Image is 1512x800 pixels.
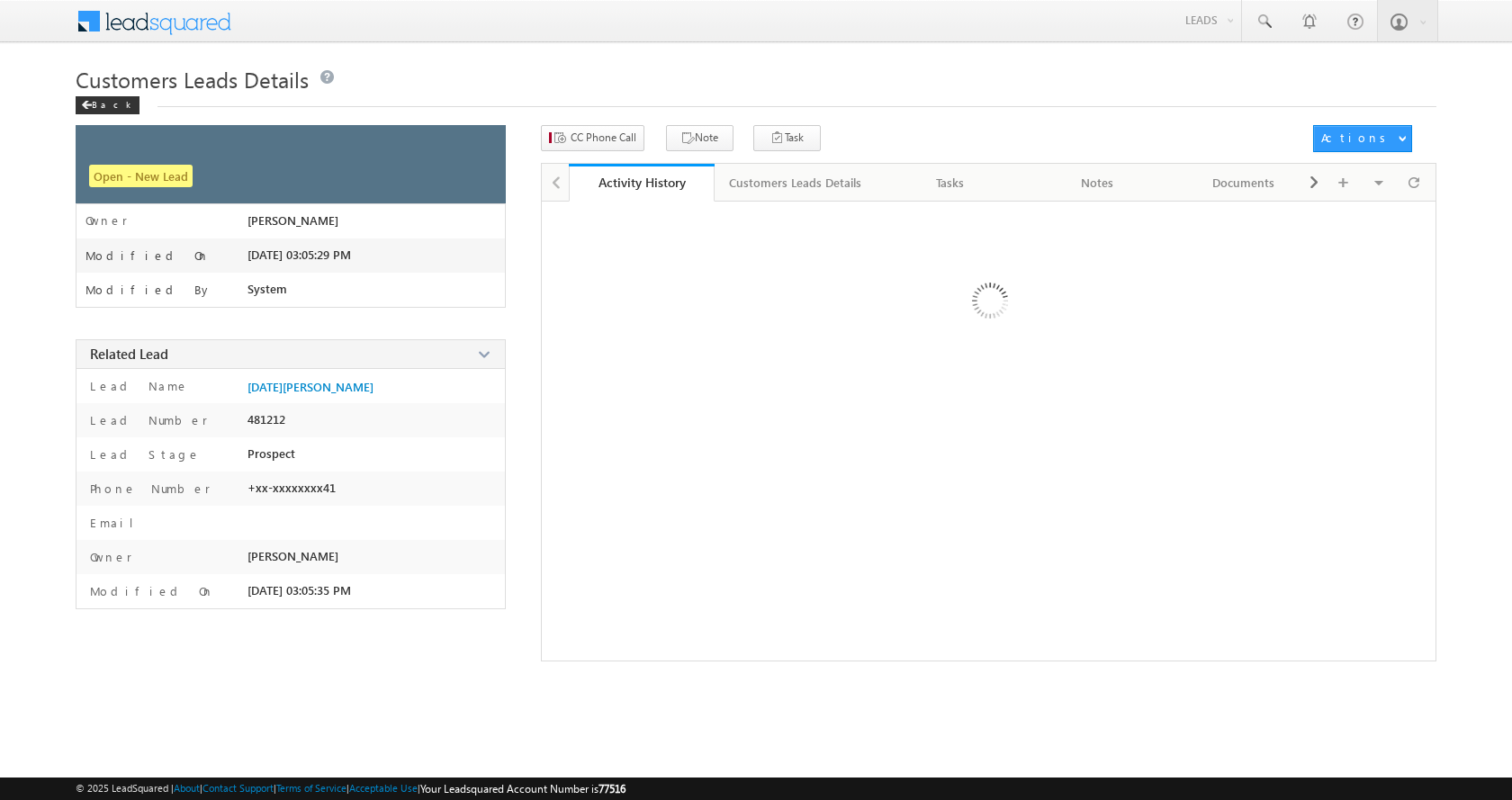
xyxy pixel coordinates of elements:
span: +xx-xxxxxxxx41 [247,481,336,495]
span: 481212 [247,412,285,427]
button: Task [753,125,821,151]
span: 77516 [598,782,625,796]
div: Customers Leads Details [729,172,861,193]
label: Email [85,515,148,531]
span: Open - New Lead [89,165,193,187]
div: Back [76,96,139,114]
span: Your Leadsquared Account Number is [420,782,625,796]
div: Documents [1185,172,1301,193]
span: [DATE] 03:05:29 PM [247,247,351,262]
div: Tasks [892,172,1008,193]
span: Prospect [247,446,295,461]
label: Modified On [85,583,214,599]
button: Note [666,125,733,151]
a: Terms of Service [276,782,346,794]
a: Customers Leads Details [715,164,877,202]
a: [DATE][PERSON_NAME] [247,380,373,394]
span: System [247,282,287,296]
label: Lead Number [85,412,208,428]
span: [DATE] 03:05:35 PM [247,583,351,598]
label: Owner [85,213,128,228]
span: © 2025 LeadSquared | | | | | [76,780,625,797]
a: Contact Support [202,782,274,794]
span: Customers Leads Details [76,65,309,94]
span: [PERSON_NAME] [247,549,338,563]
div: Notes [1039,172,1155,193]
img: Loading ... [895,211,1082,397]
div: Actions [1321,130,1392,146]
div: Activity History [582,174,702,191]
a: About [174,782,200,794]
label: Modified By [85,283,212,297]
span: [PERSON_NAME] [247,213,338,228]
a: Activity History [569,164,715,202]
a: Documents [1171,164,1318,202]
span: CC Phone Call [571,130,636,146]
label: Owner [85,549,132,565]
label: Modified On [85,248,210,263]
a: Notes [1024,164,1171,202]
label: Lead Name [85,378,189,394]
a: Tasks [877,164,1024,202]
a: Acceptable Use [349,782,418,794]
label: Phone Number [85,481,211,497]
button: CC Phone Call [541,125,644,151]
span: Related Lead [90,345,168,363]
button: Actions [1313,125,1412,152]
label: Lead Stage [85,446,201,463]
